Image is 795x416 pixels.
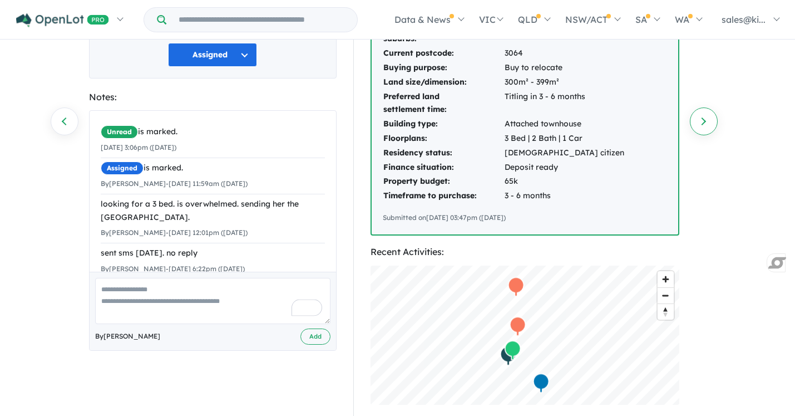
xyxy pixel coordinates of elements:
[504,61,625,75] td: Buy to relocate
[383,90,504,118] td: Preferred land settlement time:
[504,90,625,118] td: Titling in 3 - 6 months
[16,13,109,27] img: Openlot PRO Logo White
[383,75,504,90] td: Land size/dimension:
[504,146,625,160] td: [DEMOGRAPHIC_DATA] citizen
[383,46,504,61] td: Current postcode:
[383,117,504,131] td: Building type:
[95,331,160,342] span: By [PERSON_NAME]
[504,75,625,90] td: 300m² - 399m²
[383,61,504,75] td: Buying purpose:
[509,316,526,337] div: Map marker
[169,8,355,32] input: Try estate name, suburb, builder or developer
[383,212,667,223] div: Submitted on [DATE] 03:47pm ([DATE])
[101,265,245,273] small: By [PERSON_NAME] - [DATE] 6:22pm ([DATE])
[101,198,325,224] div: looking for a 3 bed. is overwhelmed. sending her the [GEOGRAPHIC_DATA].
[507,277,524,297] div: Map marker
[101,179,248,188] small: By [PERSON_NAME] - [DATE] 11:59am ([DATE])
[504,46,625,61] td: 3064
[101,143,176,151] small: [DATE] 3:06pm ([DATE])
[383,131,504,146] td: Floorplans:
[89,90,337,105] div: Notes:
[504,174,625,189] td: 65k
[101,125,325,139] div: is marked.
[371,244,679,260] div: Recent Activities:
[101,247,325,260] div: sent sms [DATE]. no reply
[383,146,504,160] td: Residency status:
[95,278,330,324] textarea: To enrich screen reader interactions, please activate Accessibility in Grammarly extension settings
[383,174,504,189] td: Property budget:
[500,346,516,366] div: Map marker
[658,304,674,320] span: Reset bearing to north
[504,189,625,203] td: 3 - 6 months
[383,189,504,203] td: Timeframe to purchase:
[300,329,330,345] button: Add
[504,117,625,131] td: Attached townhouse
[504,160,625,175] td: Deposit ready
[532,373,549,394] div: Map marker
[383,160,504,175] td: Finance situation:
[658,287,674,304] button: Zoom out
[168,43,257,67] button: Assigned
[658,304,674,320] button: Reset bearing to north
[658,288,674,304] span: Zoom out
[101,161,325,175] div: is marked.
[101,228,248,237] small: By [PERSON_NAME] - [DATE] 12:01pm ([DATE])
[722,14,766,25] span: sales@ki...
[504,131,625,146] td: 3 Bed | 2 Bath | 1 Car
[101,161,144,175] span: Assigned
[504,340,521,361] div: Map marker
[371,266,679,405] canvas: Map
[101,125,138,139] span: Unread
[658,271,674,287] button: Zoom in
